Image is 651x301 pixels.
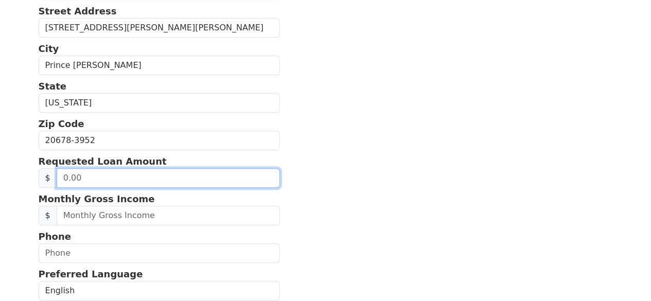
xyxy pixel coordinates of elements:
input: City [39,56,280,75]
span: $ [39,206,57,225]
input: Phone [39,243,280,263]
input: 0.00 [57,168,280,188]
span: $ [39,168,57,188]
strong: Street Address [39,6,117,16]
strong: Zip Code [39,118,84,129]
strong: Requested Loan Amount [39,156,167,167]
strong: Preferred Language [39,269,143,279]
input: Zip Code [39,131,280,150]
strong: State [39,81,67,92]
input: Monthly Gross Income [57,206,280,225]
input: Street Address [39,18,280,38]
strong: City [39,43,59,54]
strong: Phone [39,231,71,242]
p: Monthly Gross Income [39,192,280,206]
